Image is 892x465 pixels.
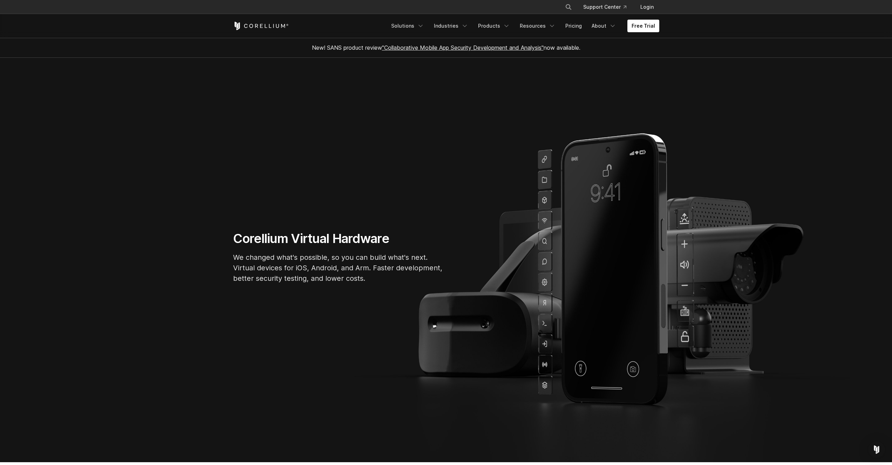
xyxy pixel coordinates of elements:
[635,1,659,13] a: Login
[587,20,620,32] a: About
[387,20,659,32] div: Navigation Menu
[430,20,472,32] a: Industries
[516,20,560,32] a: Resources
[233,231,443,247] h1: Corellium Virtual Hardware
[312,44,580,51] span: New! SANS product review now available.
[233,252,443,284] p: We changed what's possible, so you can build what's next. Virtual devices for iOS, Android, and A...
[627,20,659,32] a: Free Trial
[868,441,885,458] div: Open Intercom Messenger
[382,44,544,51] a: "Collaborative Mobile App Security Development and Analysis"
[474,20,514,32] a: Products
[562,1,575,13] button: Search
[578,1,632,13] a: Support Center
[557,1,659,13] div: Navigation Menu
[561,20,586,32] a: Pricing
[233,22,289,30] a: Corellium Home
[387,20,428,32] a: Solutions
